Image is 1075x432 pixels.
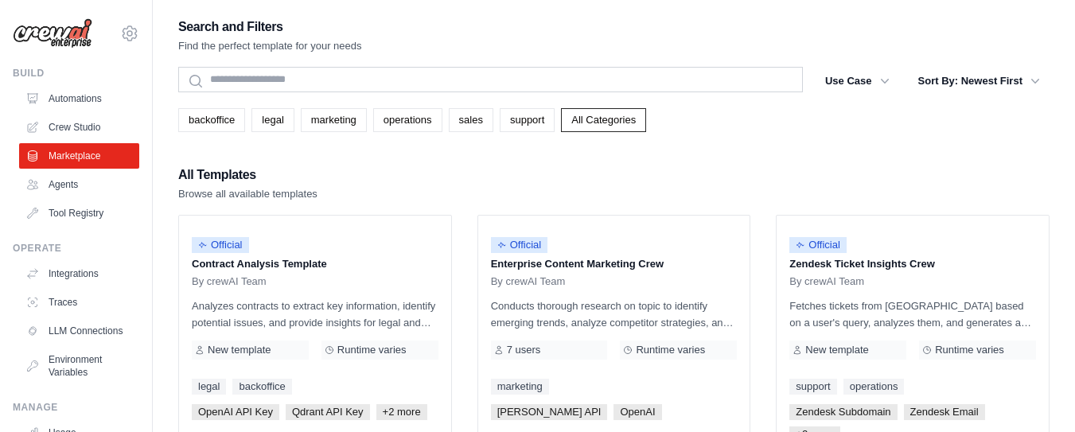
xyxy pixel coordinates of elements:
span: Official [491,237,548,253]
a: Tool Registry [19,200,139,226]
a: LLM Connections [19,318,139,344]
a: legal [251,108,294,132]
span: +2 more [376,404,427,420]
span: By crewAI Team [789,275,864,288]
p: Enterprise Content Marketing Crew [491,256,738,272]
a: Agents [19,172,139,197]
span: Runtime varies [337,344,407,356]
a: Marketplace [19,143,139,169]
a: support [500,108,555,132]
span: By crewAI Team [491,275,566,288]
a: Traces [19,290,139,315]
div: Operate [13,242,139,255]
span: Runtime varies [636,344,705,356]
p: Contract Analysis Template [192,256,438,272]
p: Analyzes contracts to extract key information, identify potential issues, and provide insights fo... [192,298,438,331]
div: Manage [13,401,139,414]
a: legal [192,379,226,395]
a: marketing [491,379,549,395]
p: Find the perfect template for your needs [178,38,362,54]
a: marketing [301,108,367,132]
span: [PERSON_NAME] API [491,404,608,420]
a: Crew Studio [19,115,139,140]
a: backoffice [232,379,291,395]
button: Sort By: Newest First [909,67,1050,95]
p: Zendesk Ticket Insights Crew [789,256,1036,272]
a: support [789,379,836,395]
span: Official [789,237,847,253]
p: Browse all available templates [178,186,317,202]
a: Environment Variables [19,347,139,385]
span: New template [805,344,868,356]
a: Automations [19,86,139,111]
span: OpenAI [613,404,661,420]
div: Build [13,67,139,80]
img: Logo [13,18,92,49]
button: Use Case [816,67,899,95]
span: Official [192,237,249,253]
span: By crewAI Team [192,275,267,288]
a: Integrations [19,261,139,286]
span: Zendesk Email [904,404,985,420]
h2: Search and Filters [178,16,362,38]
h2: All Templates [178,164,317,186]
p: Conducts thorough research on topic to identify emerging trends, analyze competitor strategies, a... [491,298,738,331]
a: sales [449,108,493,132]
a: operations [843,379,905,395]
span: 7 users [507,344,541,356]
span: Runtime varies [935,344,1004,356]
p: Fetches tickets from [GEOGRAPHIC_DATA] based on a user's query, analyzes them, and generates a su... [789,298,1036,331]
a: operations [373,108,442,132]
span: New template [208,344,271,356]
span: Zendesk Subdomain [789,404,897,420]
a: All Categories [561,108,646,132]
span: Qdrant API Key [286,404,370,420]
a: backoffice [178,108,245,132]
span: OpenAI API Key [192,404,279,420]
